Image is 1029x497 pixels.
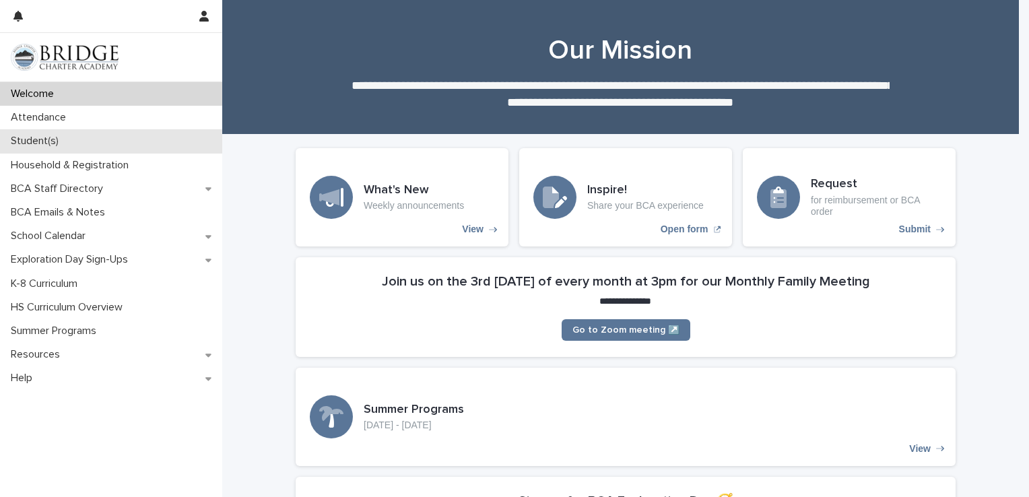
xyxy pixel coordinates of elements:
a: Open form [519,148,732,246]
h2: Join us on the 3rd [DATE] of every month at 3pm for our Monthly Family Meeting [382,273,870,290]
p: School Calendar [5,230,96,242]
a: View [296,148,508,246]
img: V1C1m3IdTEidaUdm9Hs0 [11,44,119,71]
h3: Request [811,177,941,192]
h3: Summer Programs [364,403,464,418]
p: [DATE] - [DATE] [364,420,464,431]
h3: What's New [364,183,464,198]
span: Go to Zoom meeting ↗️ [572,325,679,335]
p: BCA Emails & Notes [5,206,116,219]
p: Submit [899,224,931,235]
p: Attendance [5,111,77,124]
p: Household & Registration [5,159,139,172]
p: BCA Staff Directory [5,183,114,195]
a: Go to Zoom meeting ↗️ [562,319,690,341]
p: View [462,224,484,235]
p: Summer Programs [5,325,107,337]
p: View [909,443,931,455]
p: Exploration Day Sign-Ups [5,253,139,266]
p: Resources [5,348,71,361]
p: K-8 Curriculum [5,277,88,290]
p: Help [5,372,43,385]
p: Welcome [5,88,65,100]
p: Share your BCA experience [587,200,704,211]
p: Open form [661,224,708,235]
a: Submit [743,148,956,246]
a: View [296,368,956,466]
h1: Our Mission [290,34,950,67]
h3: Inspire! [587,183,704,198]
p: Weekly announcements [364,200,464,211]
p: for reimbursement or BCA order [811,195,941,218]
p: HS Curriculum Overview [5,301,133,314]
p: Student(s) [5,135,69,147]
